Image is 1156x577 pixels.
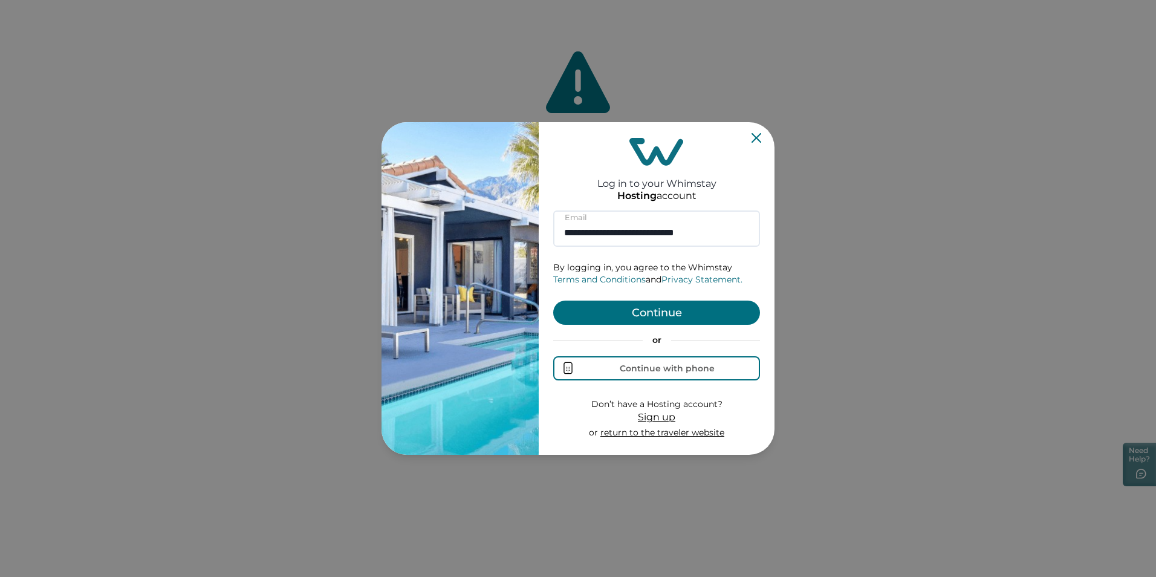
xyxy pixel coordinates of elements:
h2: Log in to your Whimstay [597,166,716,189]
p: By logging in, you agree to the Whimstay and [553,262,760,285]
a: Terms and Conditions [553,274,646,285]
p: or [589,427,724,439]
p: Hosting [617,190,657,202]
p: Don’t have a Hosting account? [589,399,724,411]
button: Close [752,133,761,143]
button: Continue [553,301,760,325]
img: auth-banner [382,122,539,455]
p: or [553,334,760,347]
a: return to the traveler website [600,427,724,438]
img: login-logo [629,138,684,166]
button: Continue with phone [553,356,760,380]
div: Continue with phone [620,363,715,373]
p: account [617,190,697,202]
span: Sign up [638,411,675,423]
a: Privacy Statement. [661,274,742,285]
